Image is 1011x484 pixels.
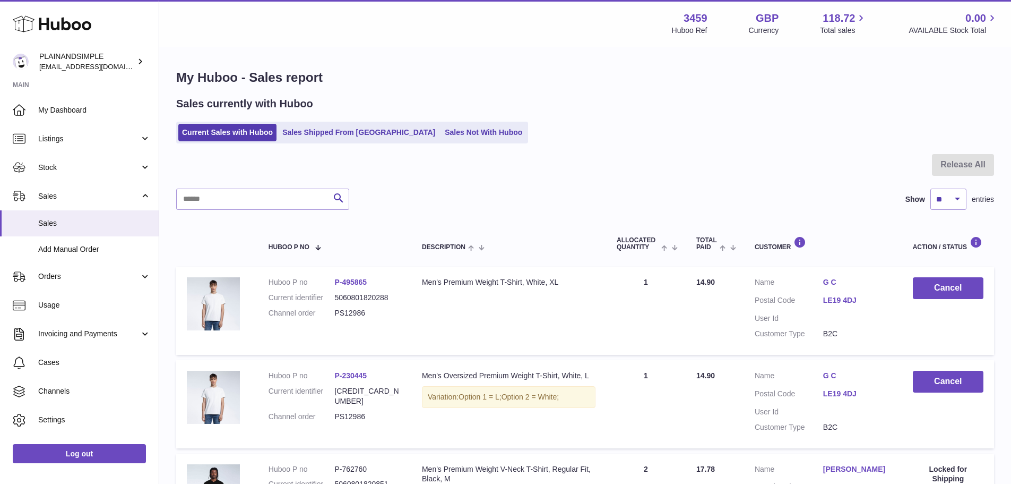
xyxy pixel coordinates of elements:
div: Action / Status [913,236,983,251]
h1: My Huboo - Sales report [176,69,994,86]
a: G C [823,277,892,287]
div: Men's Premium Weight T-Shirt, White, XL [422,277,595,287]
div: Currency [749,26,779,36]
img: 34591727345678.jpeg [187,371,240,424]
span: Add Manual Order [38,244,151,254]
button: Cancel [913,277,983,299]
dd: P-762760 [334,464,401,474]
dt: Name [755,371,823,384]
a: Sales Shipped From [GEOGRAPHIC_DATA] [279,124,439,141]
span: Cases [38,358,151,368]
a: P-230445 [334,371,367,380]
label: Show [905,194,925,205]
span: 14.90 [696,371,715,380]
a: LE19 4DJ [823,295,892,305]
a: LE19 4DJ [823,389,892,399]
button: Cancel [913,371,983,393]
span: 14.90 [696,278,715,286]
span: Sales [38,218,151,228]
dt: Huboo P no [269,371,335,381]
td: 1 [606,267,686,355]
span: [EMAIL_ADDRESS][DOMAIN_NAME] [39,62,156,71]
img: 34591727345687.jpeg [187,277,240,330]
dd: B2C [823,422,892,432]
span: My Dashboard [38,105,151,115]
dt: Customer Type [755,329,823,339]
span: 118.72 [823,11,855,26]
span: 0.00 [965,11,986,26]
span: Option 1 = L; [459,393,502,401]
div: Variation: [422,386,595,408]
span: Option 2 = White; [502,393,559,401]
span: Usage [38,300,151,310]
span: Stock [38,163,140,173]
span: Huboo P no [269,244,309,251]
span: Invoicing and Payments [38,329,140,339]
strong: GBP [756,11,779,26]
dt: User Id [755,407,823,417]
a: Log out [13,444,146,463]
dt: Channel order [269,308,335,318]
span: Channels [38,386,151,396]
dt: Huboo P no [269,464,335,474]
dd: B2C [823,329,892,339]
span: Settings [38,415,151,425]
strong: 3459 [684,11,707,26]
span: Sales [38,191,140,201]
dd: PS12986 [334,412,401,422]
span: entries [972,194,994,205]
span: Description [422,244,465,251]
dd: PS12986 [334,308,401,318]
dt: User Id [755,313,823,324]
dt: Current identifier [269,386,335,406]
a: [PERSON_NAME] [823,464,892,474]
div: Men's Oversized Premium Weight T-Shirt, White, L [422,371,595,381]
span: Listings [38,134,140,144]
dd: [CREDIT_CARD_NUMBER] [334,386,401,406]
dt: Channel order [269,412,335,422]
td: 1 [606,360,686,448]
span: AVAILABLE Stock Total [909,26,998,36]
span: Total sales [820,26,867,36]
span: Total paid [696,237,717,251]
span: 17.78 [696,465,715,473]
a: 118.72 Total sales [820,11,867,36]
h2: Sales currently with Huboo [176,97,313,111]
dt: Postal Code [755,389,823,402]
a: G C [823,371,892,381]
img: internalAdmin-3459@internal.huboo.com [13,54,29,70]
a: 0.00 AVAILABLE Stock Total [909,11,998,36]
div: Huboo Ref [672,26,707,36]
div: Customer [755,236,892,251]
dt: Name [755,277,823,290]
span: Orders [38,271,140,282]
dt: Current identifier [269,293,335,303]
dt: Name [755,464,823,477]
dd: 5060801820288 [334,293,401,303]
dt: Customer Type [755,422,823,432]
a: Sales Not With Huboo [441,124,526,141]
dt: Postal Code [755,295,823,308]
a: Current Sales with Huboo [178,124,276,141]
dt: Huboo P no [269,277,335,287]
div: PLAINANDSIMPLE [39,52,135,72]
span: ALLOCATED Quantity [617,237,659,251]
a: P-495865 [334,278,367,286]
